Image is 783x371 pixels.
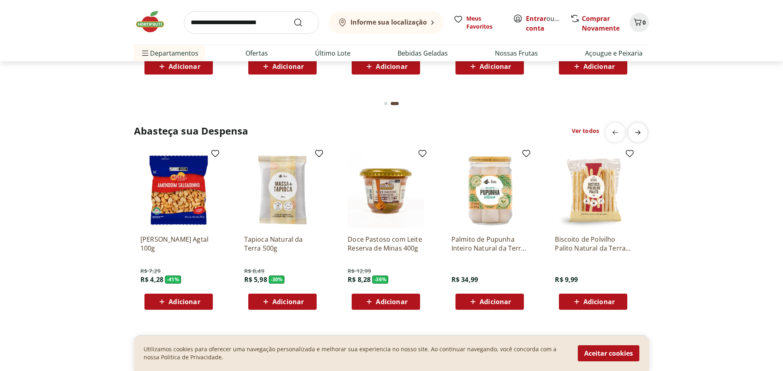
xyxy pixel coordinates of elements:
[583,298,615,305] span: Adicionar
[144,345,568,361] p: Utilizamos cookies para oferecer uma navegação personalizada e melhorar sua experiencia no nosso ...
[293,18,313,27] button: Submit Search
[272,63,304,70] span: Adicionar
[398,48,448,58] a: Bebidas Geladas
[376,298,407,305] span: Adicionar
[244,235,321,253] a: Tapioca Natural da Terra 500g
[140,275,163,284] span: R$ 4,28
[606,123,625,142] button: previous
[559,58,627,75] button: Adicionar
[526,14,570,33] a: Criar conta
[453,15,503,31] a: Meus Favoritos
[134,124,248,137] h2: Abasteça sua Despensa
[389,94,400,113] button: Current page from fs-carousel
[140,235,217,253] a: [PERSON_NAME] Agtal 100g
[451,275,478,284] span: R$ 34,99
[555,152,631,228] img: Biscoito de Polvilho Palito Natural da Terra 100g
[394,329,400,348] button: Go to page 2 from fs-carousel
[245,48,268,58] a: Ofertas
[169,63,200,70] span: Adicionar
[555,235,631,253] a: Biscoito de Polvilho Palito Natural da Terra 100g
[585,48,643,58] a: Açougue e Peixaria
[383,94,389,113] button: Go to page 1 from fs-carousel
[348,267,371,275] span: R$ 12,99
[248,294,317,310] button: Adicionar
[578,345,639,361] button: Aceitar cookies
[140,152,217,228] img: Amendoim Salgadinho Agtal 100g
[582,14,620,33] a: Comprar Novamente
[329,11,444,34] button: Informe sua localização
[348,152,424,228] img: Doce Pastoso com Leite Reserva de Minas 400g
[134,10,174,34] img: Hortifruti
[555,275,578,284] span: R$ 9,99
[466,15,503,31] span: Meus Favoritos
[455,58,524,75] button: Adicionar
[144,58,213,75] button: Adicionar
[244,267,264,275] span: R$ 8,49
[480,298,511,305] span: Adicionar
[144,294,213,310] button: Adicionar
[451,235,528,253] a: Palmito de Pupunha Inteiro Natural da Terra 270g
[383,329,394,348] button: Current page from fs-carousel
[352,294,420,310] button: Adicionar
[184,11,319,34] input: search
[643,19,646,26] span: 0
[455,294,524,310] button: Adicionar
[248,58,317,75] button: Adicionar
[272,298,304,305] span: Adicionar
[376,63,407,70] span: Adicionar
[140,44,150,63] button: Menu
[572,127,599,135] a: Ver todos
[315,48,350,58] a: Último Lote
[140,267,161,275] span: R$ 7,29
[451,152,528,228] img: Palmito de Pupunha Inteiro Natural da Terra 270g
[244,275,267,284] span: R$ 5,98
[350,18,427,27] b: Informe sua localização
[348,235,424,253] a: Doce Pastoso com Leite Reserva de Minas 400g
[269,276,285,284] span: - 30 %
[169,298,200,305] span: Adicionar
[352,58,420,75] button: Adicionar
[165,276,181,284] span: - 41 %
[583,63,615,70] span: Adicionar
[140,44,198,63] span: Departamentos
[628,123,647,142] button: next
[559,294,627,310] button: Adicionar
[526,14,562,33] span: ou
[630,13,649,32] button: Carrinho
[526,14,546,23] a: Entrar
[495,48,538,58] a: Nossas Frutas
[348,275,371,284] span: R$ 8,28
[244,152,321,228] img: Tapioca Natural da Terra 500g
[480,63,511,70] span: Adicionar
[372,276,388,284] span: - 36 %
